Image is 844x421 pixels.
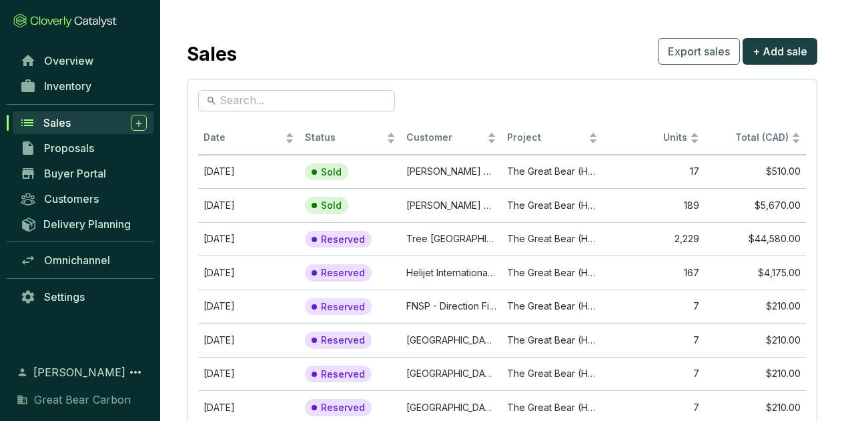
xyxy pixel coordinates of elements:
[406,131,485,144] span: Customer
[321,199,342,212] p: Sold
[321,166,342,178] p: Sold
[44,290,85,304] span: Settings
[502,188,603,222] td: The Great Bear (Haida Gwaii) Forest Carbon Project
[603,155,705,189] td: 17
[603,256,705,290] td: 167
[220,93,375,108] input: Search...
[401,122,502,155] th: Customer
[198,122,300,155] th: Date
[401,222,502,256] td: Tree Canada
[13,75,153,97] a: Inventory
[13,137,153,159] a: Proposals
[658,38,740,65] button: Export sales
[743,38,817,65] button: + Add sale
[735,131,789,143] span: Total (CAD)
[321,301,365,313] p: Reserved
[321,402,365,414] p: Reserved
[44,192,99,205] span: Customers
[401,155,502,189] td: Ostrom Climate
[13,286,153,308] a: Settings
[198,323,300,357] td: Aug 28 2025
[668,43,730,59] span: Export sales
[401,357,502,391] td: University Of Toronto
[321,334,365,346] p: Reserved
[603,188,705,222] td: 189
[305,131,384,144] span: Status
[198,256,300,290] td: Sep 05 2025
[44,141,94,155] span: Proposals
[44,167,106,180] span: Buyer Portal
[43,116,71,129] span: Sales
[603,222,705,256] td: 2,229
[13,187,153,210] a: Customers
[13,49,153,72] a: Overview
[44,254,110,267] span: Omnichannel
[34,392,131,408] span: Great Bear Carbon
[198,155,300,189] td: Aug 14 2025
[502,323,603,357] td: The Great Bear (Haida Gwaii) Forest Carbon Project
[203,131,282,144] span: Date
[401,290,502,324] td: FNSP - Direction FinancièRe
[321,267,365,279] p: Reserved
[705,155,806,189] td: $510.00
[603,357,705,391] td: 7
[502,122,603,155] th: Project
[43,218,131,231] span: Delivery Planning
[502,155,603,189] td: The Great Bear (Haida Gwaii) Forest Carbon Project
[198,290,300,324] td: Aug 28 2025
[300,122,401,155] th: Status
[198,188,300,222] td: Aug 14 2025
[198,357,300,391] td: Aug 28 2025
[321,368,365,380] p: Reserved
[502,222,603,256] td: The Great Bear (Haida Gwaii) Forest Carbon Project
[401,323,502,357] td: University Of British Columbia
[507,131,586,144] span: Project
[401,256,502,290] td: Helijet International Inc
[33,364,125,380] span: [PERSON_NAME]
[603,122,705,155] th: Units
[502,256,603,290] td: The Great Bear (Haida Gwaii) Forest Carbon Project
[13,111,153,134] a: Sales
[753,43,807,59] span: + Add sale
[705,290,806,324] td: $210.00
[13,213,153,235] a: Delivery Planning
[705,323,806,357] td: $210.00
[198,222,300,256] td: Sep 11 2025
[44,54,93,67] span: Overview
[705,188,806,222] td: $5,670.00
[608,131,687,144] span: Units
[502,357,603,391] td: The Great Bear (Haida Gwaii) Forest Carbon Project
[13,162,153,185] a: Buyer Portal
[603,290,705,324] td: 7
[321,234,365,246] p: Reserved
[705,222,806,256] td: $44,580.00
[603,323,705,357] td: 7
[502,290,603,324] td: The Great Bear (Haida Gwaii) Forest Carbon Project
[44,79,91,93] span: Inventory
[401,188,502,222] td: Ostrom Climate
[13,249,153,272] a: Omnichannel
[705,256,806,290] td: $4,175.00
[187,40,237,68] h2: Sales
[705,357,806,391] td: $210.00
